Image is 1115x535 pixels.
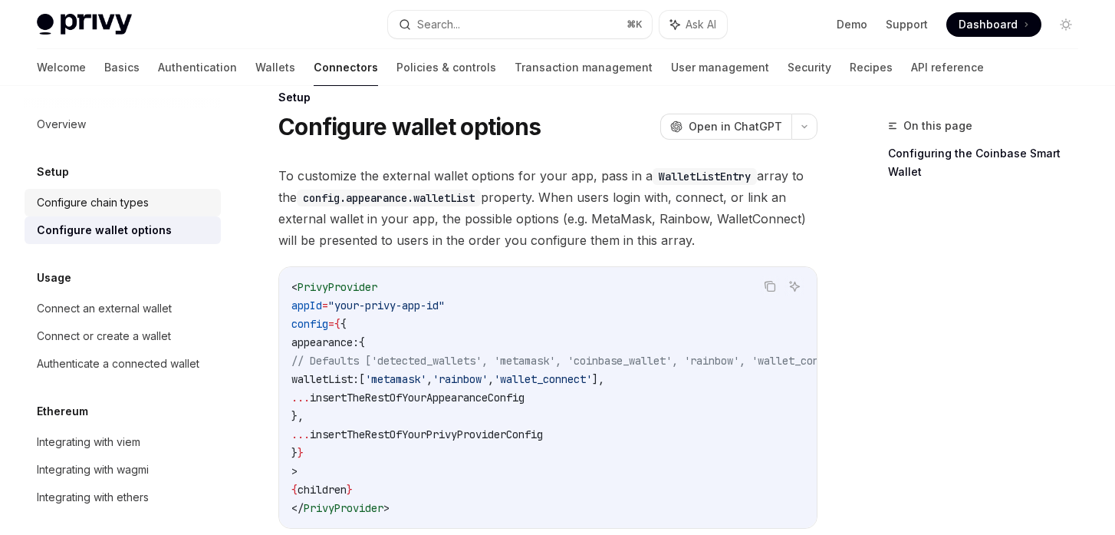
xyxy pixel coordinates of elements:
[304,501,383,515] span: PrivyProvider
[494,372,592,386] span: 'wallet_connect'
[37,488,149,507] div: Integrating with ethers
[347,483,353,497] span: }
[291,372,359,386] span: walletList:
[291,464,298,478] span: >
[417,15,460,34] div: Search...
[278,113,541,140] h1: Configure wallet options
[388,11,652,38] button: Search...⌘K
[291,354,856,368] span: // Defaults ['detected_wallets', 'metamask', 'coinbase_wallet', 'rainbow', 'wallet_connect']
[314,49,378,86] a: Connectors
[25,111,221,138] a: Overview
[788,49,831,86] a: Security
[310,391,525,405] span: insertTheRestOfYourAppearanceConfig
[37,193,149,212] div: Configure chain types
[25,295,221,322] a: Connect an external wallet
[686,17,716,32] span: Ask AI
[310,428,543,441] span: insertTheRestOfYourPrivyProviderConfig
[25,322,221,350] a: Connect or create a wallet
[291,446,298,460] span: }
[25,484,221,511] a: Integrating with ethers
[37,402,88,421] h5: Ethereum
[659,11,727,38] button: Ask AI
[278,165,817,251] span: To customize the external wallet options for your app, pass in a array to the property. When user...
[1054,12,1078,37] button: Toggle dark mode
[488,372,494,386] span: ,
[328,317,334,331] span: =
[888,141,1090,184] a: Configuring the Coinbase Smart Wallet
[25,428,221,456] a: Integrating with viem
[37,269,71,287] h5: Usage
[298,446,304,460] span: }
[291,483,298,497] span: {
[671,49,769,86] a: User management
[359,335,365,349] span: {
[592,372,604,386] span: ],
[515,49,653,86] a: Transaction management
[886,17,928,32] a: Support
[291,428,310,441] span: ...
[37,49,86,86] a: Welcome
[837,17,867,32] a: Demo
[37,433,140,451] div: Integrating with viem
[653,168,757,185] code: WalletListEntry
[25,456,221,484] a: Integrating with wagmi
[291,335,359,349] span: appearance:
[291,501,304,515] span: </
[104,49,140,86] a: Basics
[365,372,426,386] span: 'metamask'
[291,409,304,423] span: },
[322,299,328,312] span: =
[946,12,1041,37] a: Dashboard
[158,49,237,86] a: Authentication
[37,355,199,373] div: Authenticate a connected wallet
[255,49,295,86] a: Wallets
[25,216,221,244] a: Configure wallet options
[959,17,1018,32] span: Dashboard
[359,372,365,386] span: [
[911,49,984,86] a: API reference
[291,280,298,294] span: <
[278,90,817,105] div: Setup
[660,114,791,140] button: Open in ChatGPT
[334,317,340,331] span: {
[383,501,390,515] span: >
[25,350,221,378] a: Authenticate a connected wallet
[25,189,221,216] a: Configure chain types
[396,49,496,86] a: Policies & controls
[291,317,328,331] span: config
[903,117,972,135] span: On this page
[426,372,433,386] span: ,
[760,276,780,296] button: Copy the contents from the code block
[37,163,69,181] h5: Setup
[297,190,481,206] code: config.appearance.walletList
[291,299,322,312] span: appId
[328,299,445,312] span: "your-privy-app-id"
[340,317,347,331] span: {
[784,276,804,296] button: Ask AI
[37,14,132,35] img: light logo
[689,119,782,134] span: Open in ChatGPT
[37,327,171,345] div: Connect or create a wallet
[850,49,893,86] a: Recipes
[37,221,172,239] div: Configure wallet options
[37,299,172,318] div: Connect an external wallet
[627,18,643,31] span: ⌘ K
[433,372,488,386] span: 'rainbow'
[37,115,86,134] div: Overview
[298,483,347,497] span: children
[291,391,310,405] span: ...
[298,280,377,294] span: PrivyProvider
[37,461,149,479] div: Integrating with wagmi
